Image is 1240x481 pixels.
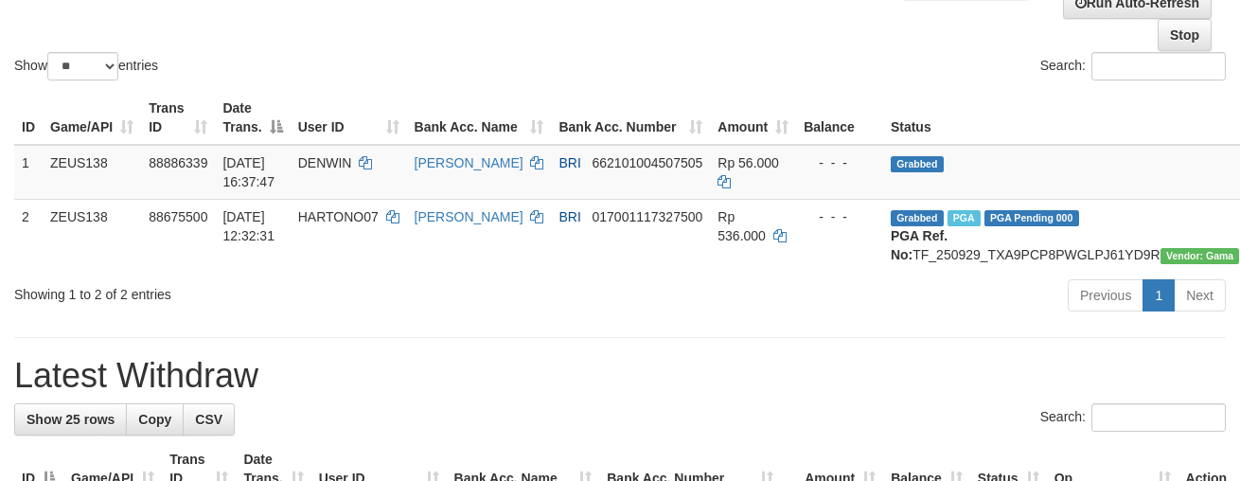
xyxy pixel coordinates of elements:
span: BRI [558,209,580,224]
span: Show 25 rows [27,412,115,427]
span: Rp 56.000 [717,155,779,170]
label: Show entries [14,52,158,80]
a: 1 [1143,279,1175,312]
span: [DATE] 12:32:31 [222,209,275,243]
th: ID [14,91,43,145]
a: CSV [183,403,235,436]
span: Rp 536.000 [717,209,766,243]
td: ZEUS138 [43,199,141,272]
span: DENWIN [298,155,352,170]
th: User ID: activate to sort column ascending [291,91,407,145]
a: [PERSON_NAME] [415,155,523,170]
label: Search: [1040,52,1226,80]
th: Bank Acc. Number: activate to sort column ascending [551,91,710,145]
span: PGA Pending [984,210,1079,226]
b: PGA Ref. No: [891,228,948,262]
div: - - - [804,153,876,172]
a: [PERSON_NAME] [415,209,523,224]
input: Search: [1091,52,1226,80]
td: 1 [14,145,43,200]
span: BRI [558,155,580,170]
span: CSV [195,412,222,427]
th: Trans ID: activate to sort column ascending [141,91,215,145]
th: Bank Acc. Name: activate to sort column ascending [407,91,552,145]
th: Date Trans.: activate to sort column descending [215,91,290,145]
div: Showing 1 to 2 of 2 entries [14,277,503,304]
span: Grabbed [891,210,944,226]
span: 88675500 [149,209,207,224]
h1: Latest Withdraw [14,357,1226,395]
label: Search: [1040,403,1226,432]
span: Copy 662101004507505 to clipboard [592,155,702,170]
div: - - - [804,207,876,226]
th: Amount: activate to sort column ascending [710,91,796,145]
a: Previous [1068,279,1143,312]
input: Search: [1091,403,1226,432]
a: Copy [126,403,184,436]
td: 2 [14,199,43,272]
span: [DATE] 16:37:47 [222,155,275,189]
span: Vendor URL: https://trx31.1velocity.biz [1160,248,1240,264]
span: Grabbed [891,156,944,172]
td: ZEUS138 [43,145,141,200]
span: HARTONO07 [298,209,379,224]
span: Marked by aaftrukkakada [948,210,981,226]
a: Stop [1158,19,1212,51]
select: Showentries [47,52,118,80]
th: Game/API: activate to sort column ascending [43,91,141,145]
th: Balance [796,91,883,145]
span: Copy 017001117327500 to clipboard [592,209,702,224]
a: Next [1174,279,1226,312]
span: Copy [138,412,171,427]
span: 88886339 [149,155,207,170]
a: Show 25 rows [14,403,127,436]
